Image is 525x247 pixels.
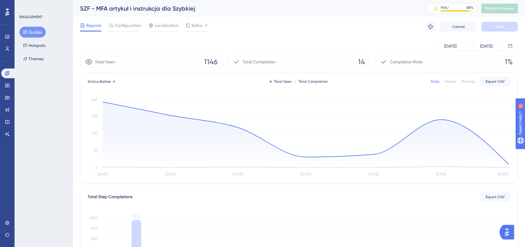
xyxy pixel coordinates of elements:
[495,24,504,29] span: Save
[19,53,47,64] button: Themes
[358,57,365,67] span: 14
[42,3,44,8] div: 3
[270,79,292,84] div: Total Seen
[95,165,98,170] tspan: 0
[440,22,477,32] button: Cancel
[192,22,203,29] span: Editor
[436,172,446,176] tspan: [DATE]
[294,79,328,84] div: Total Completion
[88,79,111,84] span: Status:
[480,77,510,86] button: Export CSV
[481,4,518,13] button: Publish Changes
[505,57,513,67] span: 1%
[498,172,508,176] tspan: [DATE]
[19,15,42,19] div: ENGAGEMENT
[368,172,379,176] tspan: [DATE]
[88,193,132,201] div: Total Step Completions
[132,214,141,219] tspan: 1145
[14,2,38,9] span: Need Help?
[466,5,473,10] div: 88 %
[91,226,98,231] tspan: 900
[441,5,449,10] div: MAU
[100,79,111,84] span: Active
[461,79,475,84] div: Monthly
[98,172,108,176] tspan: [DATE]
[115,22,141,29] span: Configuration
[94,148,98,152] tspan: 85
[86,22,101,29] span: Reports
[92,114,98,118] tspan: 255
[91,98,98,102] tspan: 340
[500,223,518,241] iframe: UserGuiding AI Assistant Launcher
[480,192,510,202] button: Export CSV
[444,42,456,50] div: [DATE]
[390,58,423,65] span: Completion Rate
[19,40,49,51] button: Hotspots
[481,22,518,32] button: Save
[242,58,276,65] span: Total Completion
[480,42,493,50] div: [DATE]
[233,172,243,176] tspan: [DATE]
[92,131,98,135] tspan: 170
[204,57,218,67] span: 1146
[452,24,465,29] span: Cancel
[155,22,178,29] span: Localization
[95,58,115,65] span: Total Seen
[19,27,46,38] button: Guides
[431,79,440,84] div: Daily
[444,79,456,84] div: Weekly
[301,172,311,176] tspan: [DATE]
[486,195,505,199] span: Export CSV
[90,216,98,220] tspan: 1200
[91,237,98,241] tspan: 600
[80,4,413,13] div: SZF - MFA artykuł i instrukcja dla Szybkiej
[165,172,176,176] tspan: [DATE]
[486,79,505,84] span: Export CSV
[485,6,514,11] span: Publish Changes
